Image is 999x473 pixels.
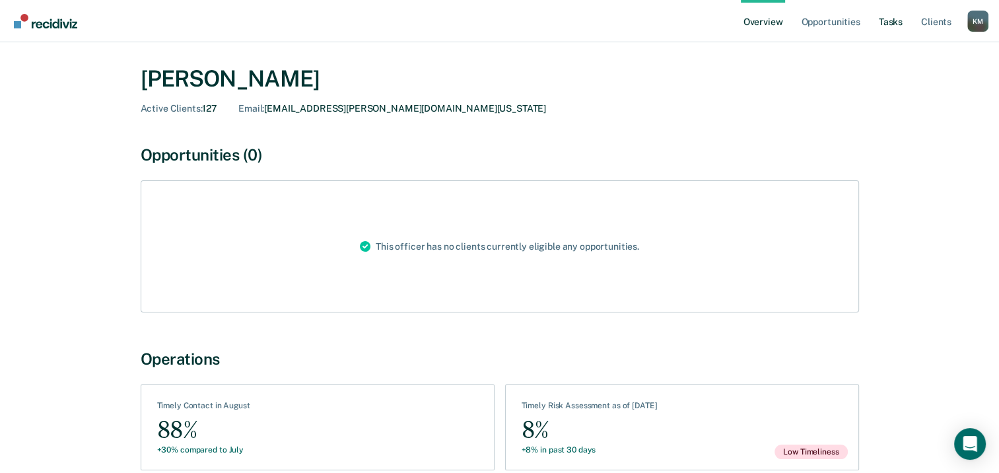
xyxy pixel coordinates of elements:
div: Open Intercom Messenger [954,428,986,460]
span: Active Clients : [141,103,203,114]
div: 8% [522,416,658,445]
div: Timely Contact in August [157,401,250,416]
div: 88% [157,416,250,445]
div: [EMAIL_ADDRESS][PERSON_NAME][DOMAIN_NAME][US_STATE] [238,103,546,114]
div: +30% compared to July [157,445,250,455]
div: [PERSON_NAME] [141,65,859,92]
div: K M [967,11,988,32]
div: Operations [141,349,859,369]
span: Low Timeliness [775,445,847,459]
img: Recidiviz [14,14,77,28]
div: This officer has no clients currently eligible any opportunities. [349,181,650,312]
div: Opportunities (0) [141,145,859,164]
div: Timely Risk Assessment as of [DATE] [522,401,658,416]
div: +8% in past 30 days [522,445,658,455]
button: Profile dropdown button [967,11,988,32]
span: Email : [238,103,264,114]
div: 127 [141,103,218,114]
